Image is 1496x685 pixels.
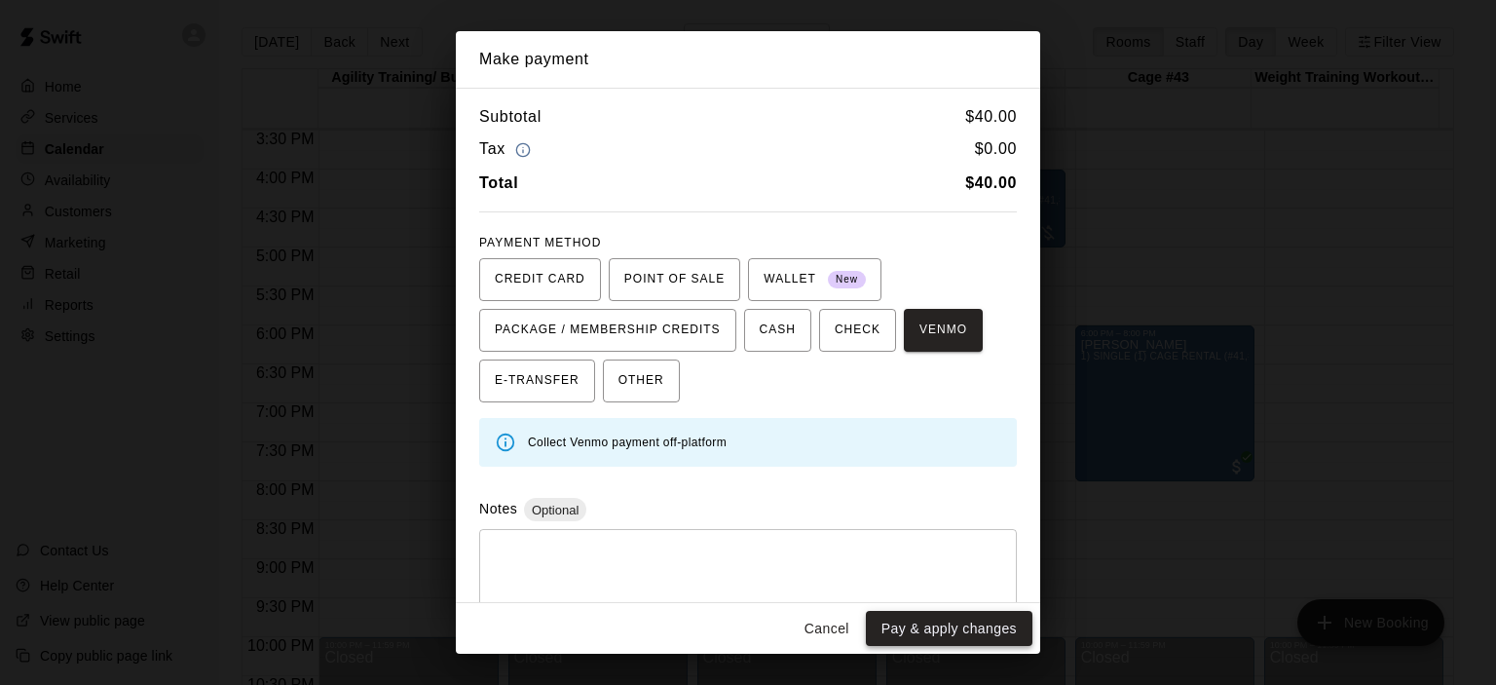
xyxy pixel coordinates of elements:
[744,309,811,352] button: CASH
[760,315,796,346] span: CASH
[603,360,680,402] button: OTHER
[479,236,601,249] span: PAYMENT METHOD
[479,309,736,352] button: PACKAGE / MEMBERSHIP CREDITS
[919,315,967,346] span: VENMO
[495,365,580,397] span: E-TRANSFER
[609,258,740,301] button: POINT OF SALE
[975,136,1017,163] h6: $ 0.00
[456,31,1040,88] h2: Make payment
[528,436,727,449] span: Collect Venmo payment off-platform
[624,264,725,295] span: POINT OF SALE
[495,315,721,346] span: PACKAGE / MEMBERSHIP CREDITS
[866,611,1032,647] button: Pay & apply changes
[479,174,518,191] b: Total
[479,136,536,163] h6: Tax
[965,174,1017,191] b: $ 40.00
[796,611,858,647] button: Cancel
[904,309,983,352] button: VENMO
[618,365,664,397] span: OTHER
[479,104,542,130] h6: Subtotal
[479,360,595,402] button: E-TRANSFER
[479,501,517,516] label: Notes
[764,264,866,295] span: WALLET
[479,258,601,301] button: CREDIT CARD
[828,267,866,293] span: New
[835,315,880,346] span: CHECK
[524,503,586,517] span: Optional
[495,264,585,295] span: CREDIT CARD
[819,309,896,352] button: CHECK
[965,104,1017,130] h6: $ 40.00
[748,258,881,301] button: WALLET New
